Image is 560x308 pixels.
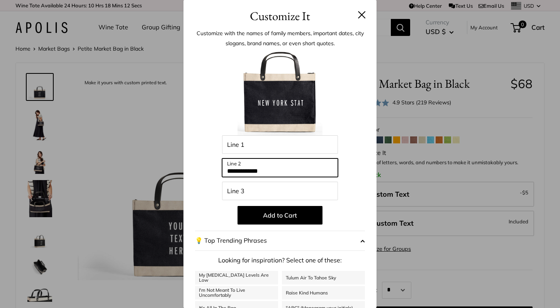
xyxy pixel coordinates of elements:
button: 💡 Top Trending Phrases [195,231,365,251]
button: Add to Cart [238,206,322,225]
a: Raise Kind Humans [282,286,365,299]
a: My [MEDICAL_DATA] Levels Are Low [195,271,278,284]
a: Tulum Air To Tahoe Sky [282,271,365,284]
h3: Customize It [195,7,365,25]
p: Looking for inspiration? Select one of these: [195,255,365,266]
p: Customize with the names of family members, important dates, city slogans, brand names, or even s... [195,28,365,48]
img: customizer-prod [238,50,322,135]
a: I'm Not Meant To Live Uncomfortably [195,286,278,299]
